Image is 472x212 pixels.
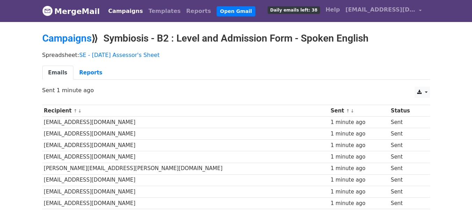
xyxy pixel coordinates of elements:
td: [EMAIL_ADDRESS][DOMAIN_NAME] [42,128,329,140]
img: MergeMail logo [42,6,53,16]
a: ↓ [350,108,354,114]
a: Campaigns [42,32,92,44]
td: [EMAIL_ADDRESS][DOMAIN_NAME] [42,174,329,186]
div: 1 minute ago [331,199,387,207]
a: MergeMail [42,4,100,19]
td: [PERSON_NAME][EMAIL_ADDRESS][PERSON_NAME][DOMAIN_NAME] [42,163,329,174]
span: [EMAIL_ADDRESS][DOMAIN_NAME] [346,6,415,14]
p: Spreadsheet: [42,51,430,59]
a: ↓ [78,108,82,114]
div: 1 minute ago [331,118,387,126]
td: [EMAIL_ADDRESS][DOMAIN_NAME] [42,186,329,197]
a: ↑ [346,108,350,114]
h2: ⟫ Symbiosis - B2 : Level and Admission Form - Spoken English [42,32,430,44]
a: [EMAIL_ADDRESS][DOMAIN_NAME] [343,3,424,19]
td: Sent [389,140,425,151]
td: [EMAIL_ADDRESS][DOMAIN_NAME] [42,140,329,151]
div: 1 minute ago [331,176,387,184]
th: Sent [329,105,389,117]
a: Campaigns [106,4,146,18]
td: Sent [389,174,425,186]
a: SE - [DATE] Assessor's Sheet [79,52,160,58]
a: Open Gmail [217,6,255,16]
td: [EMAIL_ADDRESS][DOMAIN_NAME] [42,117,329,128]
td: Sent [389,163,425,174]
td: Sent [389,186,425,197]
div: 1 minute ago [331,188,387,196]
th: Recipient [42,105,329,117]
td: Sent [389,128,425,140]
td: Sent [389,197,425,209]
a: ↑ [73,108,77,114]
p: Sent 1 minute ago [42,87,430,94]
td: Sent [389,117,425,128]
div: 1 minute ago [331,141,387,149]
div: 1 minute ago [331,153,387,161]
a: Daily emails left: 38 [265,3,322,17]
td: Sent [389,151,425,163]
td: [EMAIL_ADDRESS][DOMAIN_NAME] [42,151,329,163]
a: Templates [146,4,183,18]
th: Status [389,105,425,117]
td: [EMAIL_ADDRESS][DOMAIN_NAME] [42,197,329,209]
a: Reports [183,4,214,18]
div: 1 minute ago [331,165,387,173]
a: Emails [42,66,73,80]
span: Daily emails left: 38 [268,6,320,14]
a: Reports [73,66,108,80]
a: Help [323,3,343,17]
div: 1 minute ago [331,130,387,138]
